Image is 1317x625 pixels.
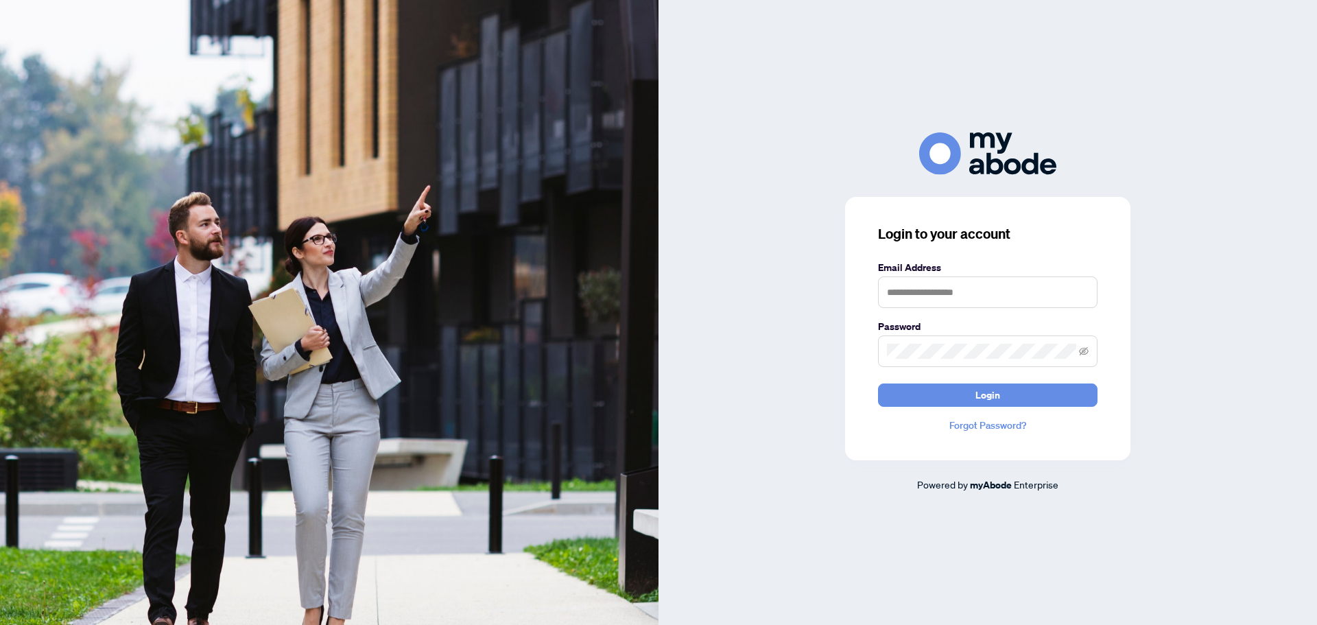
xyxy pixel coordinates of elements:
[917,478,968,491] span: Powered by
[878,319,1097,334] label: Password
[878,418,1097,433] a: Forgot Password?
[878,224,1097,244] h3: Login to your account
[1014,478,1058,491] span: Enterprise
[1079,346,1089,356] span: eye-invisible
[970,477,1012,493] a: myAbode
[878,260,1097,275] label: Email Address
[878,384,1097,407] button: Login
[975,384,1000,406] span: Login
[919,132,1056,174] img: ma-logo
